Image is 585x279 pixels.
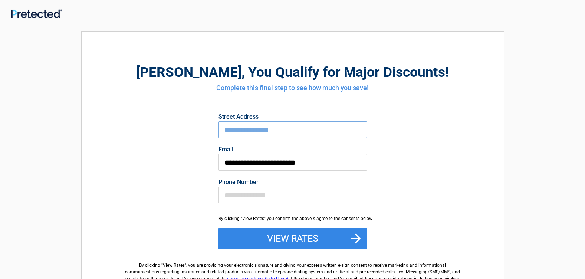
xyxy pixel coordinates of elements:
label: Street Address [218,114,367,120]
div: By clicking "View Rates" you confirm the above & agree to the consents below [218,215,367,222]
h4: Complete this final step to see how much you save! [122,83,463,93]
span: View Rates [163,263,185,268]
span: [PERSON_NAME] [136,64,241,80]
label: Email [218,147,367,152]
button: View Rates [218,228,367,249]
h2: , You Qualify for Major Discounts! [122,63,463,81]
label: Phone Number [218,179,367,185]
img: Main Logo [11,9,62,19]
